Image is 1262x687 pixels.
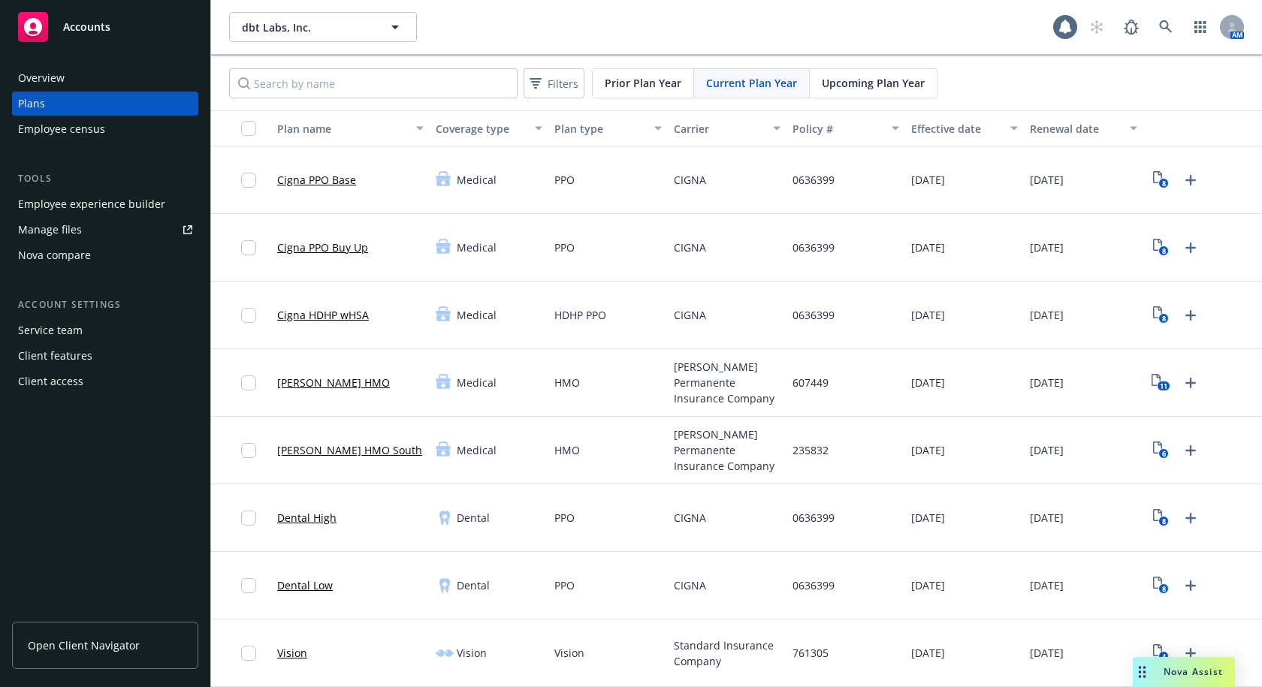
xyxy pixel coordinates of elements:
[674,172,706,188] span: CIGNA
[277,645,307,661] a: Vision
[1030,577,1064,593] span: [DATE]
[1030,375,1064,390] span: [DATE]
[674,359,780,406] span: [PERSON_NAME] Permanente Insurance Company
[277,577,333,593] a: Dental Low
[457,510,490,526] span: Dental
[793,510,835,526] span: 0636399
[554,172,575,188] span: PPO
[1164,665,1223,678] span: Nova Assist
[674,240,706,255] span: CIGNA
[1149,438,1173,463] a: View Plan Documents
[1185,12,1215,42] a: Switch app
[793,240,835,255] span: 0636399
[1149,303,1173,327] a: View Plan Documents
[605,75,681,91] span: Prior Plan Year
[18,369,83,393] div: Client access
[277,172,356,188] a: Cigna PPO Base
[793,375,829,390] span: 607449
[277,510,337,526] a: Dental High
[822,75,925,91] span: Upcoming Plan Year
[277,442,422,458] a: [PERSON_NAME] HMO South
[241,308,256,323] input: Toggle Row Selected
[241,578,256,593] input: Toggle Row Selected
[911,510,945,526] span: [DATE]
[554,510,575,526] span: PPO
[1149,574,1173,598] a: View Plan Documents
[241,511,256,526] input: Toggle Row Selected
[457,645,487,661] span: Vision
[674,637,780,669] span: Standard Insurance Company
[1149,506,1173,530] a: View Plan Documents
[905,110,1024,146] button: Effective date
[12,192,198,216] a: Employee experience builder
[18,117,105,141] div: Employee census
[12,117,198,141] a: Employee census
[241,121,256,136] input: Select all
[12,318,198,342] a: Service team
[911,645,945,661] span: [DATE]
[793,645,829,661] span: 761305
[1030,121,1120,137] div: Renewal date
[28,637,140,653] span: Open Client Navigator
[1179,168,1203,192] a: Upload Plan Documents
[18,192,165,216] div: Employee experience builder
[1162,584,1166,594] text: 8
[457,375,497,390] span: Medical
[1151,12,1181,42] a: Search
[524,68,584,98] button: Filters
[1149,371,1173,395] a: View Plan Documents
[241,375,256,390] input: Toggle Row Selected
[457,172,497,188] span: Medical
[457,442,497,458] span: Medical
[911,121,1001,137] div: Effective date
[241,443,256,458] input: Toggle Row Selected
[63,21,110,33] span: Accounts
[674,121,764,137] div: Carrier
[241,173,256,188] input: Toggle Row Selected
[18,318,83,342] div: Service team
[668,110,786,146] button: Carrier
[229,12,417,42] button: dbt Labs, Inc.
[1179,641,1203,665] a: Upload Plan Documents
[1179,236,1203,260] a: Upload Plan Documents
[911,307,945,323] span: [DATE]
[1082,12,1112,42] a: Start snowing
[18,243,91,267] div: Nova compare
[1162,517,1166,526] text: 8
[12,369,198,393] a: Client access
[1162,314,1166,324] text: 8
[793,307,835,323] span: 0636399
[271,110,430,146] button: Plan name
[12,66,198,90] a: Overview
[1162,246,1166,256] text: 8
[786,110,905,146] button: Policy #
[793,172,835,188] span: 0636399
[548,76,578,92] span: Filters
[1116,12,1146,42] a: Report a Bug
[554,240,575,255] span: PPO
[1162,449,1166,459] text: 6
[1149,236,1173,260] a: View Plan Documents
[911,375,945,390] span: [DATE]
[12,92,198,116] a: Plans
[242,20,372,35] span: dbt Labs, Inc.
[1133,657,1152,687] div: Drag to move
[12,344,198,368] a: Client features
[12,243,198,267] a: Nova compare
[793,121,883,137] div: Policy #
[793,577,835,593] span: 0636399
[1179,438,1203,463] a: Upload Plan Documents
[554,577,575,593] span: PPO
[18,344,92,368] div: Client features
[1179,574,1203,598] a: Upload Plan Documents
[911,577,945,593] span: [DATE]
[1179,303,1203,327] a: Upload Plan Documents
[911,240,945,255] span: [DATE]
[12,218,198,242] a: Manage files
[277,307,369,323] a: Cigna HDHP wHSA
[911,442,945,458] span: [DATE]
[911,172,945,188] span: [DATE]
[1030,172,1064,188] span: [DATE]
[674,426,780,474] span: [PERSON_NAME] Permanente Insurance Company
[457,307,497,323] span: Medical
